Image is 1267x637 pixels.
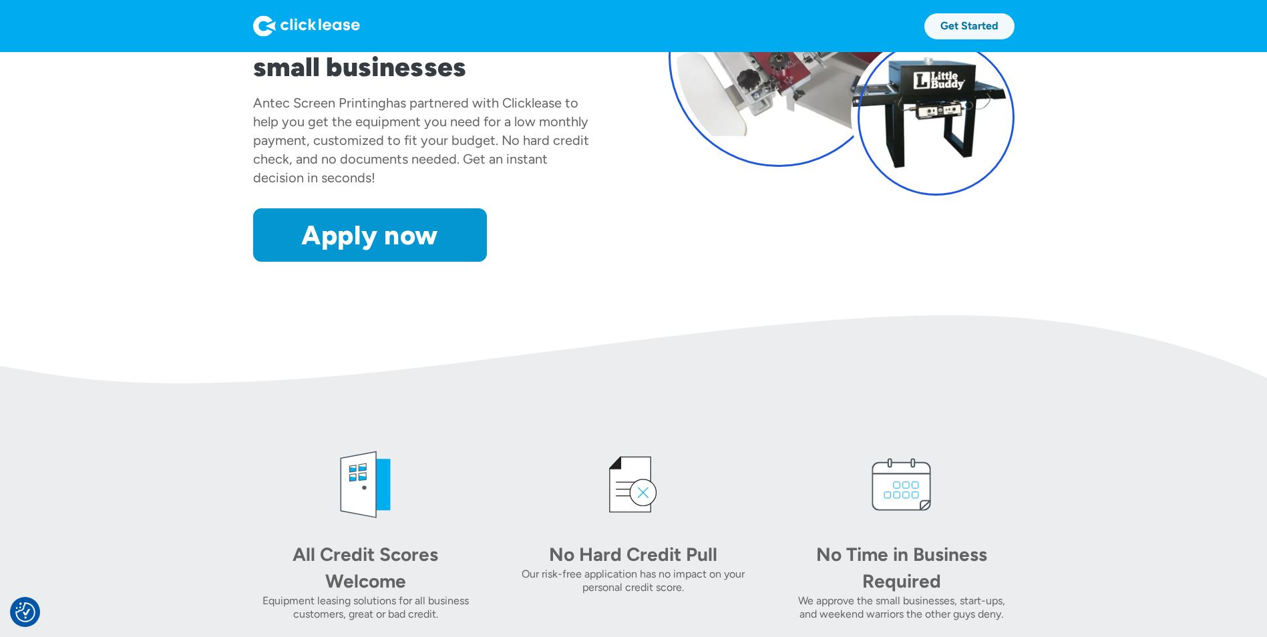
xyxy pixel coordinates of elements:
[808,541,995,594] div: No Time in Business Required
[325,445,405,525] img: welcome icon
[272,541,459,594] div: All Credit Scores Welcome
[540,541,727,568] div: No Hard Credit Pull
[253,95,386,111] div: Antec Screen Printing
[593,445,673,525] img: credit icon
[924,13,1015,39] a: Get Started
[789,594,1014,621] div: We approve the small businesses, start-ups, and weekend warriors the other guys deny.
[15,602,35,622] img: Revisit consent button
[521,568,746,594] div: Our risk-free application has no impact on your personal credit score.
[15,602,35,622] button: Consent Preferences
[253,594,478,621] div: Equipment leasing solutions for all business customers, great or bad credit.
[253,208,487,262] a: Apply now
[253,95,589,186] div: has partnered with Clicklease to help you get the equipment you need for a low monthly payment, c...
[862,445,942,525] img: calendar icon
[253,15,360,37] img: Logo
